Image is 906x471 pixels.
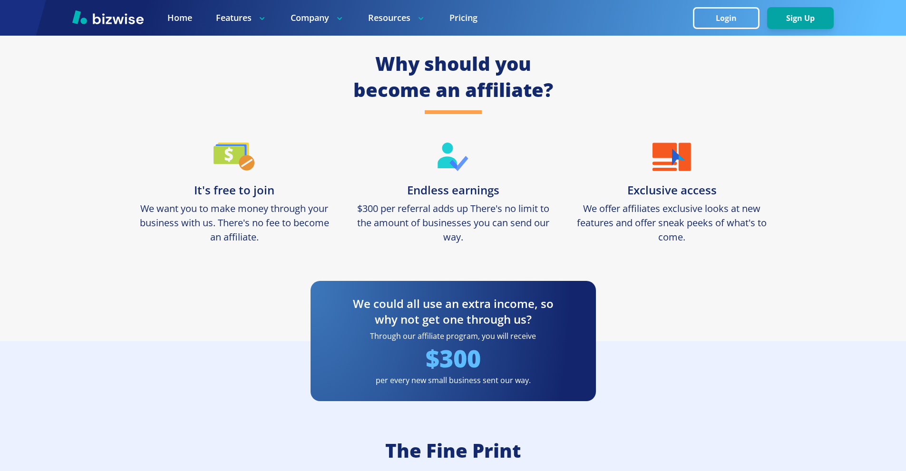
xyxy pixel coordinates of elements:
[407,183,499,198] h3: Endless earnings
[349,375,558,386] p: per every new small business sent our way.
[349,346,558,372] h1: $300
[349,296,558,327] h3: We could all use an extra income, so why not get one through us?
[194,183,274,198] h3: It's free to join
[72,10,144,24] img: Bizwise Logo
[291,12,344,24] p: Company
[216,12,267,24] p: Features
[767,14,834,23] a: Sign Up
[135,202,334,244] p: We want you to make money through your business with us. There's no fee to become an affiliate.
[438,143,468,171] img: Endless earnings Icon
[767,7,834,29] button: Sign Up
[653,143,692,171] img: Exclusive access Icon
[167,12,192,24] a: Home
[627,183,717,198] h3: Exclusive access
[368,12,426,24] p: Resources
[334,51,572,103] h2: Why should you become an affiliate?
[214,143,255,171] img: It's free to join Icon
[449,12,477,24] a: Pricing
[334,438,572,463] h2: The Fine Print
[693,7,760,29] button: Login
[349,331,558,342] p: Through our affiliate program, you will receive
[353,202,553,244] p: $300 per referral adds up There's no limit to the amount of businesses you can send our way.
[693,14,767,23] a: Login
[572,202,772,244] p: We offer affiliates exclusive looks at new features and offer sneak peeks of what's to come.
